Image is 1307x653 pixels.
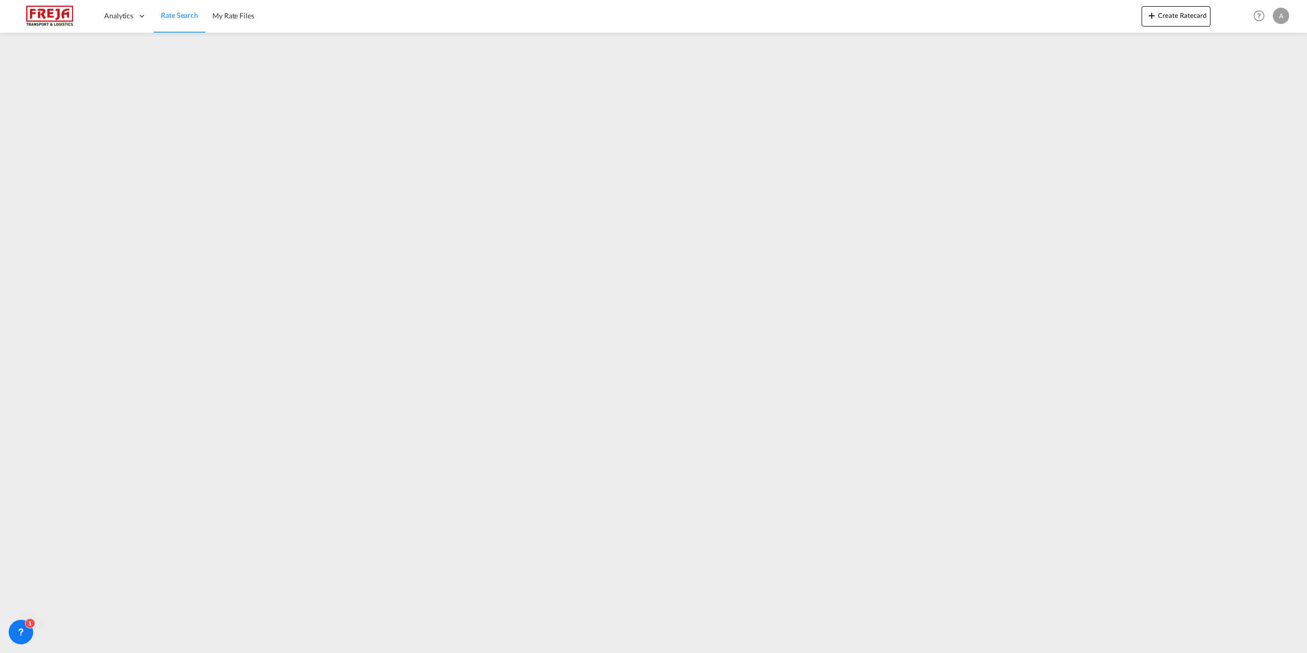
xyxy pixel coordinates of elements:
[1250,7,1273,26] div: Help
[1273,8,1289,24] div: A
[161,11,198,19] span: Rate Search
[1250,7,1268,25] span: Help
[15,5,84,28] img: 586607c025bf11f083711d99603023e7.png
[212,11,254,20] span: My Rate Files
[1146,9,1158,21] md-icon: icon-plus 400-fg
[1142,6,1211,27] button: icon-plus 400-fgCreate Ratecard
[104,11,133,21] span: Analytics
